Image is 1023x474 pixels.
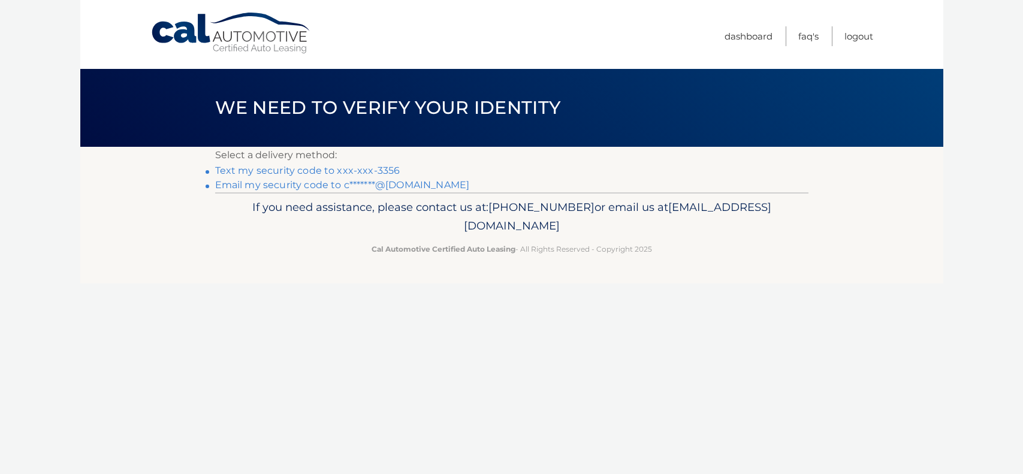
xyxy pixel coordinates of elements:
[215,179,470,191] a: Email my security code to c*******@[DOMAIN_NAME]
[215,165,400,176] a: Text my security code to xxx-xxx-3356
[215,96,561,119] span: We need to verify your identity
[844,26,873,46] a: Logout
[215,147,808,164] p: Select a delivery method:
[150,12,312,55] a: Cal Automotive
[798,26,819,46] a: FAQ's
[223,198,801,236] p: If you need assistance, please contact us at: or email us at
[488,200,595,214] span: [PHONE_NUMBER]
[223,243,801,255] p: - All Rights Reserved - Copyright 2025
[372,244,515,253] strong: Cal Automotive Certified Auto Leasing
[725,26,772,46] a: Dashboard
